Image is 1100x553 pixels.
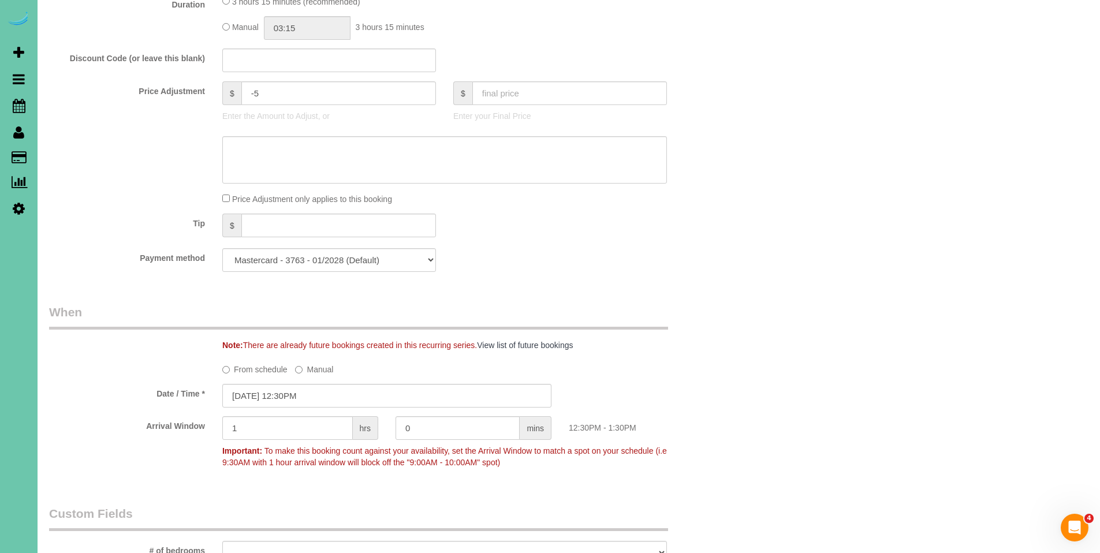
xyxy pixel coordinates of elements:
[222,446,262,455] strong: Important:
[40,48,214,64] label: Discount Code (or leave this blank)
[40,81,214,97] label: Price Adjustment
[1084,514,1094,523] span: 4
[453,110,667,122] p: Enter your Final Price
[40,416,214,432] label: Arrival Window
[222,81,241,105] span: $
[356,23,424,32] span: 3 hours 15 minutes
[477,341,573,350] a: View list of future bookings
[453,81,472,105] span: $
[232,23,259,32] span: Manual
[40,214,214,229] label: Tip
[222,341,243,350] strong: Note:
[222,446,667,467] span: To make this booking count against your availability, set the Arrival Window to match a spot on y...
[520,416,551,440] span: mins
[49,505,668,531] legend: Custom Fields
[222,110,436,122] p: Enter the Amount to Adjust, or
[7,12,30,28] img: Automaid Logo
[222,384,551,408] input: MM/DD/YYYY HH:MM
[40,248,214,264] label: Payment method
[353,416,378,440] span: hrs
[560,416,733,434] div: 12:30PM - 1:30PM
[295,366,303,373] input: Manual
[232,195,392,204] span: Price Adjustment only applies to this booking
[40,384,214,399] label: Date / Time *
[222,360,288,375] label: From schedule
[295,360,333,375] label: Manual
[222,366,230,373] input: From schedule
[472,81,667,105] input: final price
[214,339,733,351] div: There are already future bookings created in this recurring series.
[222,214,241,237] span: $
[1061,514,1088,541] iframe: Intercom live chat
[49,304,668,330] legend: When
